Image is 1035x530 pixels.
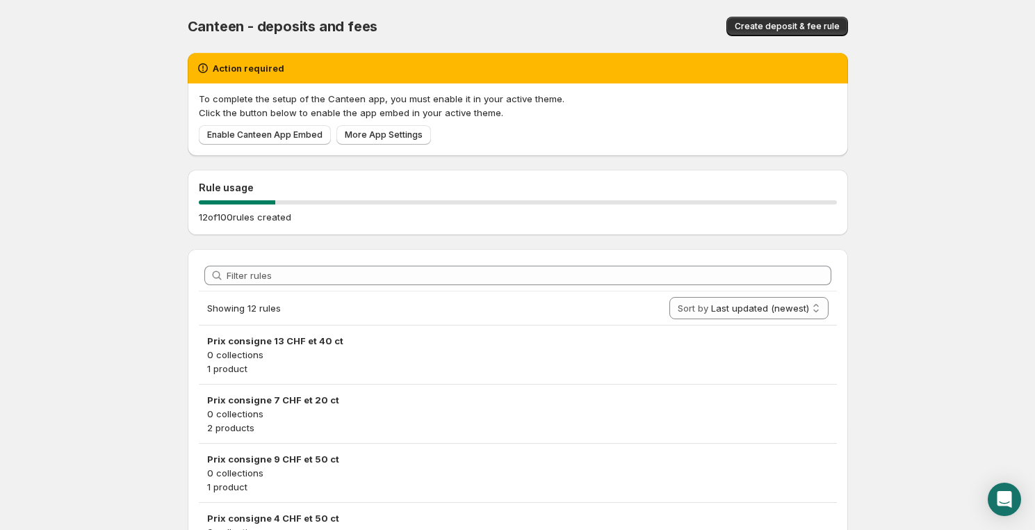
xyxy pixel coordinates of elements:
p: Click the button below to enable the app embed in your active theme. [199,106,837,120]
button: Create deposit & fee rule [726,17,848,36]
span: Create deposit & fee rule [735,21,840,32]
span: Canteen - deposits and fees [188,18,378,35]
span: Showing 12 rules [207,303,281,314]
p: 2 products [207,421,829,435]
span: More App Settings [345,129,423,140]
span: Enable Canteen App Embed [207,129,323,140]
h2: Action required [213,61,284,75]
p: 0 collections [207,348,829,362]
input: Filter rules [227,266,831,285]
h3: Prix consigne 4 CHF et 50 ct [207,511,829,525]
p: 0 collections [207,407,829,421]
p: 12 of 100 rules created [199,210,291,224]
h3: Prix consigne 7 CHF et 20 ct [207,393,829,407]
h3: Prix consigne 9 CHF et 50 ct [207,452,829,466]
a: Enable Canteen App Embed [199,125,331,145]
p: 0 collections [207,466,829,480]
div: Open Intercom Messenger [988,483,1021,516]
p: 1 product [207,480,829,494]
h3: Prix consigne 13 CHF et 40 ct [207,334,829,348]
h2: Rule usage [199,181,837,195]
p: 1 product [207,362,829,376]
a: More App Settings [336,125,431,145]
p: To complete the setup of the Canteen app, you must enable it in your active theme. [199,92,837,106]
